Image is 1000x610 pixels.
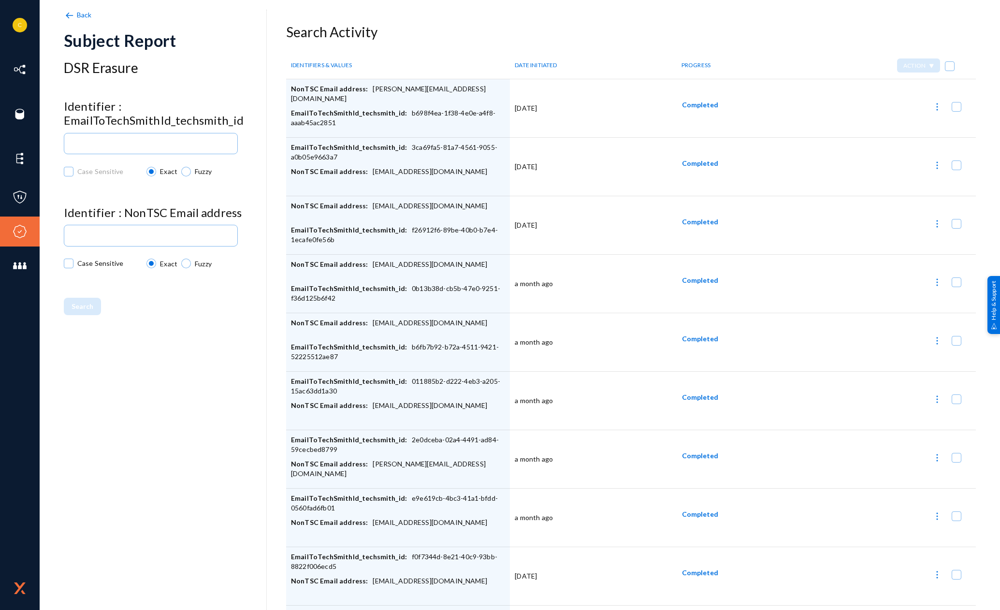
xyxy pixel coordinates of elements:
[510,430,669,489] td: a month ago
[674,213,726,231] button: Completed
[13,151,27,166] img: icon-elements.svg
[13,259,27,273] img: icon-members.svg
[291,284,505,308] div: 0b13b38d-cb5b-47e0-9251-f36d125b6f42
[291,319,368,327] span: NonTSC Email address:
[674,389,726,406] button: Completed
[932,102,942,112] img: icon-more.svg
[291,459,505,483] div: [PERSON_NAME][EMAIL_ADDRESS][DOMAIN_NAME]
[932,511,942,521] img: icon-more.svg
[682,159,718,167] span: Completed
[291,401,505,425] div: [EMAIL_ADDRESS][DOMAIN_NAME]
[291,201,505,225] div: [EMAIL_ADDRESS][DOMAIN_NAME]
[191,259,212,269] span: Fuzzy
[682,218,718,226] span: Completed
[991,323,997,329] img: help_support.svg
[64,30,266,50] div: Subject Report
[291,84,505,108] div: [PERSON_NAME][EMAIL_ADDRESS][DOMAIN_NAME]
[674,447,726,465] button: Completed
[510,372,669,430] td: a month ago
[291,494,407,502] span: EmailToTechSmithId_techsmith_id:
[510,79,669,138] td: [DATE]
[932,219,942,229] img: icon-more.svg
[291,226,407,234] span: EmailToTechSmithId_techsmith_id:
[291,85,368,93] span: NonTSC Email address:
[291,225,505,249] div: f26912f6-89be-40b0-b7e4-1ecafe0fe56b
[682,451,718,460] span: Completed
[64,298,101,315] button: Search
[291,260,368,268] span: NonTSC Email address:
[932,453,942,463] img: icon-more.svg
[64,10,74,21] img: back-arrow.svg
[291,167,368,175] span: NonTSC Email address:
[291,494,505,518] div: e9e619cb-4bc3-41a1-bfdd-0560fad6fb01
[286,52,510,79] th: IDENTIFIERS & VALUES
[13,224,27,239] img: icon-compliance.svg
[291,401,368,409] span: NonTSC Email address:
[64,11,94,19] a: Back
[682,393,718,401] span: Completed
[156,259,177,269] span: Exact
[291,577,368,585] span: NonTSC Email address:
[291,460,368,468] span: NonTSC Email address:
[674,330,726,348] button: Completed
[291,167,505,191] div: [EMAIL_ADDRESS][DOMAIN_NAME]
[674,96,726,114] button: Completed
[291,518,368,526] span: NonTSC Email address:
[932,277,942,287] img: icon-more.svg
[13,18,27,32] img: 1687c577c4dc085bd5ba4471514e2ea1
[77,164,123,179] span: Case Sensitive
[77,11,92,19] span: Back
[13,190,27,204] img: icon-policies.svg
[682,510,718,518] span: Completed
[191,166,212,176] span: Fuzzy
[64,100,266,128] h4: Identifier : EmailToTechSmithId_techsmith_id
[64,206,266,220] h4: Identifier : NonTSC Email address
[156,166,177,176] span: Exact
[291,342,505,366] div: b6fb7b92-b72a-4511-9421-52225512ae87
[510,255,669,313] td: a month ago
[291,377,407,385] span: EmailToTechSmithId_techsmith_id:
[291,576,505,600] div: [EMAIL_ADDRESS][DOMAIN_NAME]
[291,552,407,561] span: EmailToTechSmithId_techsmith_id:
[291,552,505,576] div: f0f7344d-8e21-40c9-93bb-8822f006ecd5
[13,62,27,77] img: icon-inventory.svg
[510,52,669,79] th: DATE INITIATED
[932,570,942,580] img: icon-more.svg
[682,276,718,284] span: Completed
[682,568,718,577] span: Completed
[291,143,407,151] span: EmailToTechSmithId_techsmith_id:
[77,256,123,271] span: Case Sensitive
[291,318,505,342] div: [EMAIL_ADDRESS][DOMAIN_NAME]
[932,394,942,404] img: icon-more.svg
[72,302,93,310] span: Search
[510,547,669,606] td: [DATE]
[510,313,669,372] td: a month ago
[510,138,669,196] td: [DATE]
[64,60,266,76] h3: DSR Erasure
[674,155,726,172] button: Completed
[669,52,804,79] th: PROGRESS
[291,436,407,444] span: EmailToTechSmithId_techsmith_id:
[674,506,726,523] button: Completed
[291,377,505,401] div: 011885b2-d222-4eb3-a205-15ac63dd1a30
[291,435,505,459] div: 2e0dceba-02a4-4491-ad84-59cecbed8799
[932,336,942,346] img: icon-more.svg
[13,107,27,121] img: icon-sources.svg
[682,334,718,343] span: Completed
[286,24,976,41] h3: Search Activity
[510,489,669,547] td: a month ago
[932,160,942,170] img: icon-more.svg
[291,260,505,284] div: [EMAIL_ADDRESS][DOMAIN_NAME]
[510,196,669,255] td: [DATE]
[682,101,718,109] span: Completed
[291,202,368,210] span: NonTSC Email address:
[291,343,407,351] span: EmailToTechSmithId_techsmith_id:
[291,284,407,292] span: EmailToTechSmithId_techsmith_id:
[291,108,505,132] div: b698f4ea-1f38-4e0e-a4f8-aaab45ac2851
[291,143,505,167] div: 3ca69fa5-81a7-4561-9055-a0b05e9663a7
[291,109,407,117] span: EmailToTechSmithId_techsmith_id:
[987,276,1000,334] div: Help & Support
[674,564,726,581] button: Completed
[291,518,505,542] div: [EMAIL_ADDRESS][DOMAIN_NAME]
[674,272,726,289] button: Completed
